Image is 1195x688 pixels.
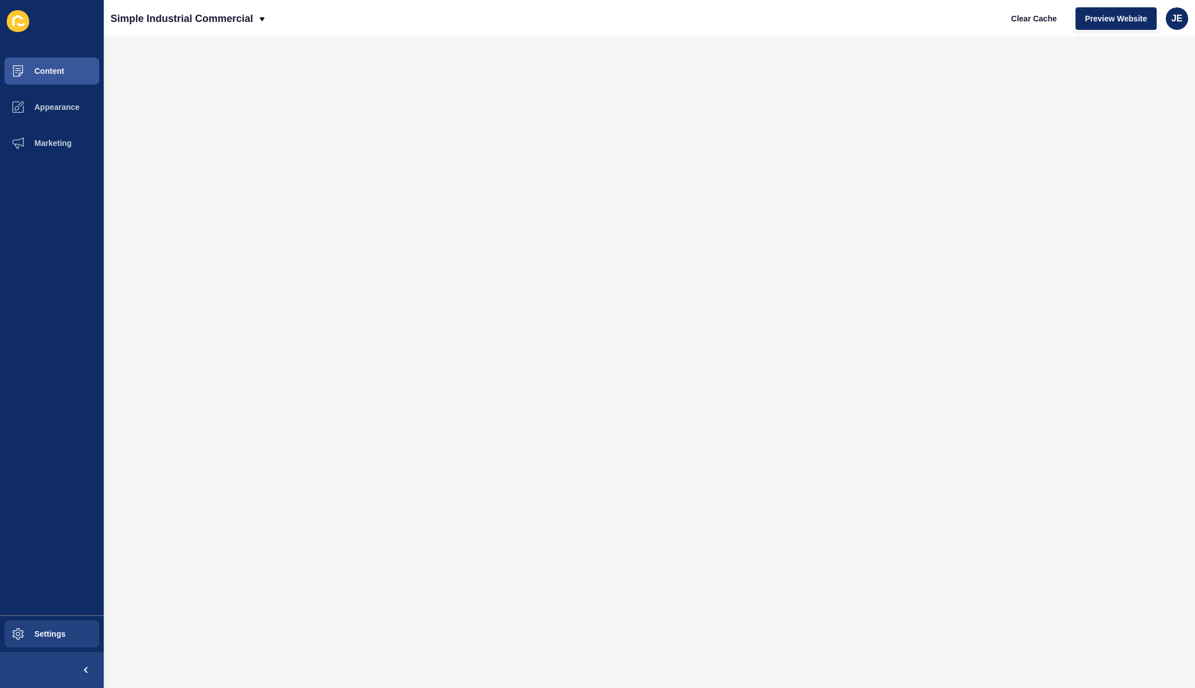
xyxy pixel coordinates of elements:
span: Preview Website [1085,13,1147,24]
span: Clear Cache [1011,13,1057,24]
button: Clear Cache [1002,7,1066,30]
p: Simple Industrial Commercial [110,5,253,33]
span: JE [1171,13,1183,24]
button: Preview Website [1075,7,1157,30]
